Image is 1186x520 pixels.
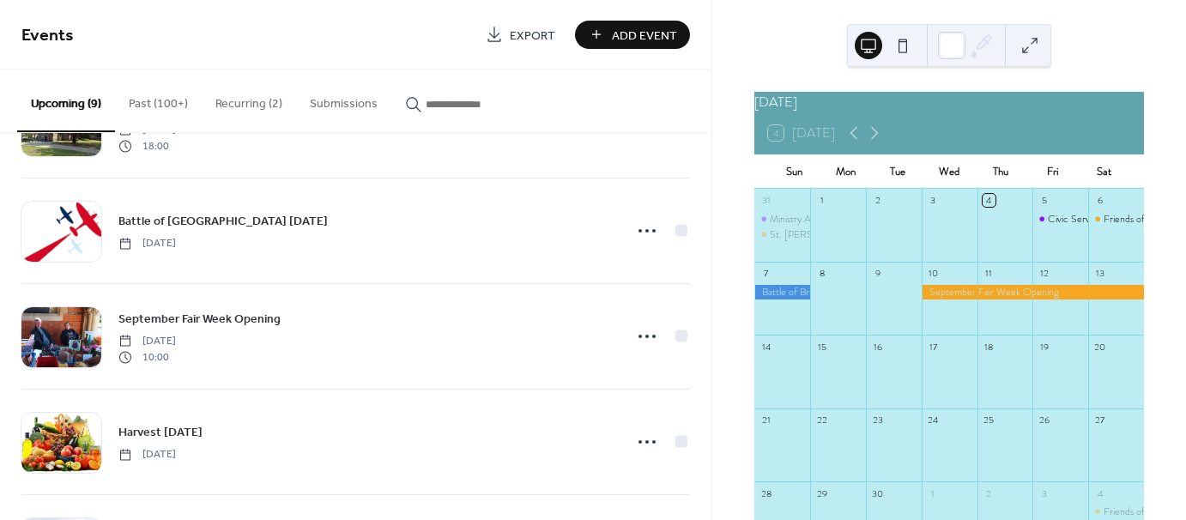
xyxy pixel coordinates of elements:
[118,211,328,231] a: Battle of [GEOGRAPHIC_DATA] [DATE]
[770,212,901,227] div: Ministry Area Joint Worship Day
[510,27,555,45] span: Export
[118,236,176,251] span: [DATE]
[1093,487,1106,499] div: 4
[1038,340,1050,353] div: 19
[1032,212,1088,227] div: Civic Service for Cllr Sara Price, Mayor of Neath
[770,227,977,242] div: St. [PERSON_NAME] Tea in Neath Cricket Club
[575,21,690,49] button: Add Event
[118,311,281,329] span: September Fair Week Opening
[118,422,203,442] a: Harvest [DATE]
[759,340,772,353] div: 14
[872,154,923,189] div: Tue
[21,19,74,52] span: Events
[768,154,820,189] div: Sun
[983,194,995,207] div: 4
[815,340,828,353] div: 15
[1093,194,1106,207] div: 6
[922,285,1144,299] div: September Fair Week Opening
[975,154,1026,189] div: Thu
[871,267,884,280] div: 9
[983,487,995,499] div: 2
[927,414,940,426] div: 24
[815,487,828,499] div: 29
[118,424,203,442] span: Harvest [DATE]
[815,194,828,207] div: 1
[1088,505,1144,519] div: Friends of St. Thomas Coffee Morning
[115,70,202,130] button: Past (100+)
[871,340,884,353] div: 16
[759,194,772,207] div: 31
[1038,194,1050,207] div: 5
[17,70,115,132] button: Upcoming (9)
[118,349,176,365] span: 10:00
[871,414,884,426] div: 23
[927,194,940,207] div: 3
[871,194,884,207] div: 2
[923,154,975,189] div: Wed
[118,138,176,154] span: 18:00
[1038,267,1050,280] div: 12
[815,267,828,280] div: 8
[871,487,884,499] div: 30
[759,414,772,426] div: 21
[1088,212,1144,227] div: Friends of St. Thomas Coffee Morning
[759,267,772,280] div: 7
[1026,154,1078,189] div: Fri
[1093,340,1106,353] div: 20
[118,334,176,349] span: [DATE]
[1093,414,1106,426] div: 27
[1093,267,1106,280] div: 13
[983,267,995,280] div: 11
[1038,487,1050,499] div: 3
[759,487,772,499] div: 28
[754,227,810,242] div: St. Thomas Strawberry Tea in Neath Cricket Club
[927,267,940,280] div: 10
[927,340,940,353] div: 17
[1038,414,1050,426] div: 26
[473,21,568,49] a: Export
[983,340,995,353] div: 18
[202,70,296,130] button: Recurring (2)
[296,70,391,130] button: Submissions
[754,92,1144,112] div: [DATE]
[820,154,871,189] div: Mon
[983,414,995,426] div: 25
[1079,154,1130,189] div: Sat
[754,212,810,227] div: Ministry Area Joint Worship Day
[754,285,810,299] div: Battle of Britain Sunday
[612,27,677,45] span: Add Event
[118,309,281,329] a: September Fair Week Opening
[118,213,328,231] span: Battle of [GEOGRAPHIC_DATA] [DATE]
[927,487,940,499] div: 1
[815,414,828,426] div: 22
[118,447,176,463] span: [DATE]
